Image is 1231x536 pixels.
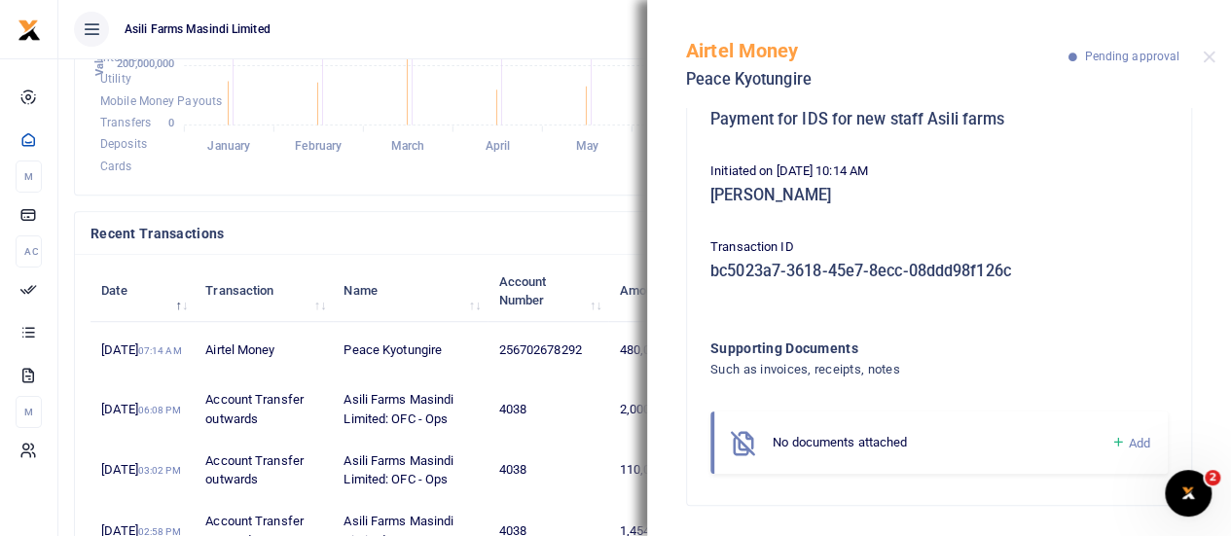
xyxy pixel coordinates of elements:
td: Account Transfer outwards [195,440,333,500]
tspan: 200,000,000 [117,57,174,70]
tspan: April [485,139,510,153]
li: Ac [16,235,42,268]
tspan: May [575,139,597,153]
h5: Airtel Money [686,39,1068,62]
td: Account Transfer outwards [195,379,333,440]
li: M [16,161,42,193]
h4: Supporting Documents [710,338,1089,359]
span: No documents attached [773,435,907,449]
img: logo-small [18,18,41,42]
td: 256702678292 [488,322,608,379]
tspan: 0 [168,117,174,129]
td: Asili Farms Masindi Limited: OFC - Ops [333,379,488,440]
button: Close [1203,51,1215,63]
td: 110,000 [608,440,705,500]
h5: [PERSON_NAME] [710,186,1168,205]
span: Mobile Money Payouts [100,94,222,108]
span: Utility [100,73,131,87]
td: Peace Kyotungire [333,322,488,379]
small: 07:14 AM [138,345,182,356]
h4: Recent Transactions [91,223,737,244]
td: 480,000 [608,322,705,379]
td: Asili Farms Masindi Limited: OFC - Ops [333,440,488,500]
th: Account Number: activate to sort column ascending [488,261,608,321]
td: [DATE] [91,322,195,379]
span: Deposits [100,138,147,152]
p: Transaction ID [710,237,1168,258]
iframe: Intercom live chat [1165,470,1212,517]
td: Airtel Money [195,322,333,379]
td: [DATE] [91,379,195,440]
td: [DATE] [91,440,195,500]
h5: Payment for IDS for new staff Asili farms [710,110,1168,129]
span: 2 [1205,470,1220,485]
li: M [16,396,42,428]
span: Asili Farms Masindi Limited [117,20,278,38]
span: Cards [100,160,132,173]
h4: Such as invoices, receipts, notes [710,359,1089,380]
span: Pending approval [1084,50,1179,63]
td: 2,000,000 [608,379,705,440]
span: Transfers [100,116,151,129]
a: Add [1110,432,1150,454]
th: Amount: activate to sort column ascending [608,261,705,321]
a: logo-small logo-large logo-large [18,21,41,36]
td: 4038 [488,440,608,500]
p: Initiated on [DATE] 10:14 AM [710,161,1168,182]
tspan: March [391,139,425,153]
th: Transaction: activate to sort column ascending [195,261,333,321]
h5: bc5023a7-3618-45e7-8ecc-08ddd98f126c [710,262,1168,281]
tspan: February [295,139,342,153]
small: 03:02 PM [138,465,181,476]
tspan: January [207,139,250,153]
small: 06:08 PM [138,405,181,415]
td: 4038 [488,379,608,440]
th: Name: activate to sort column ascending [333,261,488,321]
th: Date: activate to sort column descending [91,261,195,321]
h5: Peace Kyotungire [686,70,1068,89]
span: Add [1129,436,1150,450]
